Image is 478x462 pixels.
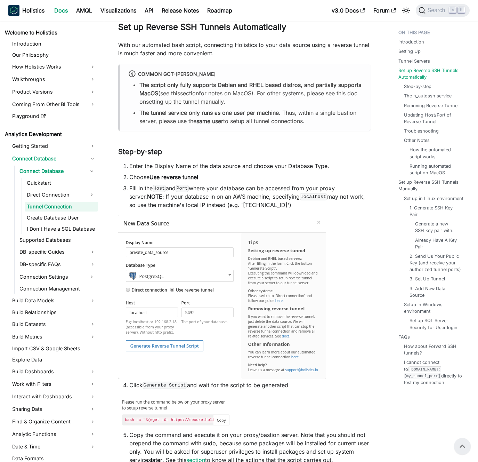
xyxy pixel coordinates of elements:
[180,90,199,97] a: section
[404,102,459,109] a: Removing Reverse Tunnel
[86,166,98,177] button: Collapse sidebar category 'Connect Database'
[22,6,44,15] b: Holistics
[398,39,424,45] a: Introduction
[10,295,98,306] a: Build Data Models
[118,148,371,156] h3: Step-by-step
[10,319,98,330] a: Build Datasets
[10,61,98,72] a: How Holistics Works
[129,162,371,170] li: Enter the Display Name of the data source and choose your Database Type.
[139,81,362,106] li: (see this for notes on MacOS). For other systems, please see this doc on .
[410,317,461,330] a: Set up SQL Server Security for User login
[17,235,98,245] a: Supported Databases
[398,179,467,192] a: Set up Reverse SSH Tunnels Manually
[410,146,461,160] a: How the automated script works
[400,5,412,16] button: Switch between dark and light mode (currently light mode)
[118,41,371,57] p: With our automated bash script, connecting Holistics to your data source using a reverse tunnel i...
[139,81,361,97] strong: The script only fully supports Debian and RHEL based distros, and partially supports MacOS
[3,129,98,139] a: Analytics Development
[10,366,98,377] a: Build Dashboards
[10,50,98,60] a: Our Philosophy
[157,5,203,16] a: Release Notes
[404,195,463,202] a: Set up in Linux environment
[17,166,86,177] a: Connect Database
[10,344,98,353] a: Import CSV & Google Sheets
[203,5,236,16] a: Roadmap
[404,366,441,379] code: [DOMAIN_NAME]:[my_tunnel_port]
[10,86,98,97] a: Product Versions
[10,355,98,365] a: Explore Data
[25,189,86,200] a: Direct Connection
[404,343,464,356] a: How about Forward SSH tunnels?
[415,221,459,234] a: Generate a new SSH key pair with:
[143,382,187,389] code: Generate Script
[8,5,19,16] img: Holistics
[140,5,157,16] a: API
[149,174,198,181] strong: Use reverse tunnel
[415,237,459,250] a: Already Have A Key Pair
[86,189,98,200] button: Expand sidebar category 'Direct Connection'
[404,137,430,144] a: Other Notes
[300,193,327,200] code: localhost
[398,67,467,80] a: Set up Reverse SSH Tunnels Automatically
[129,381,371,389] li: Click and wait for the script to be generated
[10,39,98,49] a: Introduction
[426,7,449,14] span: Search
[404,93,452,99] a: The h_autossh service
[10,429,98,440] a: Analytic Functions
[369,5,400,16] a: Forum
[176,185,189,192] code: Port
[17,246,98,257] a: DB-specific Guides
[398,334,410,340] a: FAQs
[10,308,98,317] a: Build Relationships
[129,173,371,181] li: Choose
[404,112,464,125] a: Updating Host/Port of Reverse Tunnel
[147,193,162,200] strong: NOTE
[50,5,72,16] a: Docs
[10,153,98,164] a: Connect Database
[118,22,371,35] h2: Set up Reverse SSH Tunnels Automatically
[10,441,98,452] a: Date & Time
[449,7,456,13] kbd: ⌘
[404,128,439,134] a: Troubleshooting
[139,109,279,116] strong: The tunnel service only runs as one user per machine
[25,202,98,212] a: Tunnel Connection
[10,331,98,342] a: Build Metrics
[454,438,471,455] button: Scroll back to top
[410,205,461,218] a: 1. Generate SSH Key Pair
[10,74,98,85] a: Walkthroughs
[10,141,98,152] a: Getting Started
[86,271,98,282] button: Expand sidebar category 'Connection Settings'
[96,5,140,16] a: Visualizations
[128,70,362,79] div: Common got-[PERSON_NAME]
[8,5,44,16] a: HolisticsHolistics
[139,109,362,125] li: . Thus, within a single bastion server, please use the to setup all tunnel connections.
[410,285,461,298] a: 3. Add New Data Source
[404,301,464,314] a: Setup in Windows environment
[146,98,224,105] a: setting up the tunnel manually
[3,28,98,38] a: Welcome to Holistics
[196,118,223,125] strong: same user
[398,48,421,55] a: Setting Up
[10,111,98,121] a: Playground
[10,379,98,390] a: Work with Filters
[72,5,96,16] a: AMQL
[153,185,166,192] code: Host
[404,359,464,386] a: I cannot connect to[DOMAIN_NAME]:[my_tunnel_port]directly to test my connection
[25,224,98,234] a: I Don't Have a SQL Database
[458,7,465,13] kbd: K
[129,184,371,209] li: Fill in the and where your database can be accessed from your proxy server. : If your database in...
[17,259,98,270] a: DB-specific FAQs
[10,99,98,110] a: Coming From Other BI Tools
[25,178,98,188] a: Quickstart
[404,83,431,90] a: Step-by-step
[10,404,98,415] a: Sharing Data
[416,4,470,17] button: Search (Command+K)
[327,5,369,16] a: v3.0 Docs
[17,271,86,282] a: Connection Settings
[10,416,98,427] a: Find & Organize Content
[410,253,461,273] a: 2. Send Us Your Public Key (and receive your authorized tunnel ports)
[410,163,461,176] a: Running automated script on MacOS
[17,284,98,294] a: Connection Management
[25,213,98,223] a: Create Database User
[398,58,430,64] a: Tunnel Servers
